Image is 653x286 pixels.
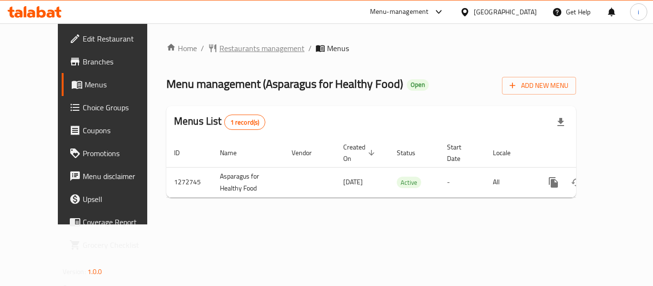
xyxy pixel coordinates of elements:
[83,239,159,251] span: Grocery Checklist
[174,114,265,130] h2: Menus List
[208,42,305,54] a: Restaurants management
[83,216,159,228] span: Coverage Report
[370,6,429,18] div: Menu-management
[83,102,159,113] span: Choice Groups
[327,42,349,54] span: Menus
[83,56,159,67] span: Branches
[292,147,324,159] span: Vendor
[62,119,167,142] a: Coupons
[62,233,167,256] a: Grocery Checklist
[447,141,474,164] span: Start Date
[62,73,167,96] a: Menus
[62,50,167,73] a: Branches
[166,167,212,197] td: 1272745
[474,7,537,17] div: [GEOGRAPHIC_DATA]
[502,77,576,95] button: Add New Menu
[166,138,642,198] table: enhanced table
[83,125,159,136] span: Coupons
[63,265,86,278] span: Version:
[407,79,429,91] div: Open
[397,177,421,188] span: Active
[212,167,284,197] td: Asparagus for Healthy Food
[510,80,568,92] span: Add New Menu
[534,138,642,168] th: Actions
[549,111,572,134] div: Export file
[83,33,159,44] span: Edit Restaurant
[343,176,363,188] span: [DATE]
[85,79,159,90] span: Menus
[485,167,534,197] td: All
[83,193,159,205] span: Upsell
[62,165,167,188] a: Menu disclaimer
[565,171,588,194] button: Change Status
[166,42,576,54] nav: breadcrumb
[397,147,428,159] span: Status
[493,147,523,159] span: Locale
[201,42,204,54] li: /
[174,147,192,159] span: ID
[219,42,305,54] span: Restaurants management
[542,171,565,194] button: more
[638,7,639,17] span: i
[407,81,429,89] span: Open
[220,147,249,159] span: Name
[62,96,167,119] a: Choice Groups
[224,115,266,130] div: Total records count
[83,148,159,159] span: Promotions
[62,142,167,165] a: Promotions
[62,27,167,50] a: Edit Restaurant
[62,188,167,211] a: Upsell
[343,141,378,164] span: Created On
[308,42,312,54] li: /
[83,170,159,182] span: Menu disclaimer
[439,167,485,197] td: -
[87,265,102,278] span: 1.0.0
[225,118,265,127] span: 1 record(s)
[62,211,167,233] a: Coverage Report
[166,73,403,95] span: Menu management ( Asparagus for Healthy Food )
[166,42,197,54] a: Home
